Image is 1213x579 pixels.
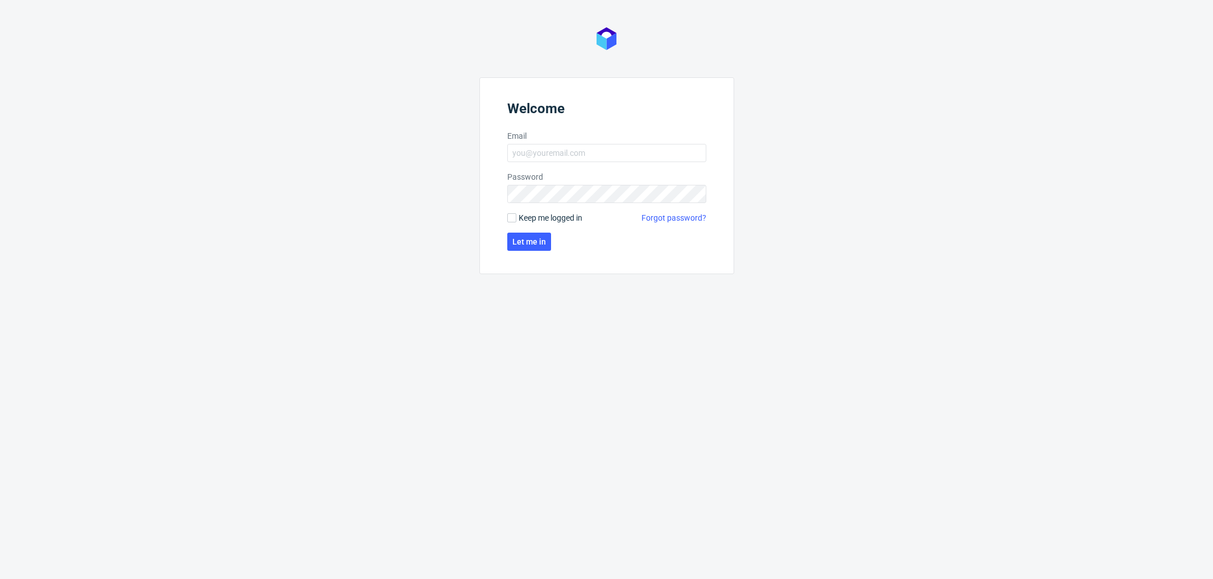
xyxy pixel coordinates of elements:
a: Forgot password? [641,212,706,224]
button: Let me in [507,233,551,251]
label: Email [507,130,706,142]
input: you@youremail.com [507,144,706,162]
span: Let me in [512,238,546,246]
span: Keep me logged in [519,212,582,224]
label: Password [507,171,706,183]
header: Welcome [507,101,706,121]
